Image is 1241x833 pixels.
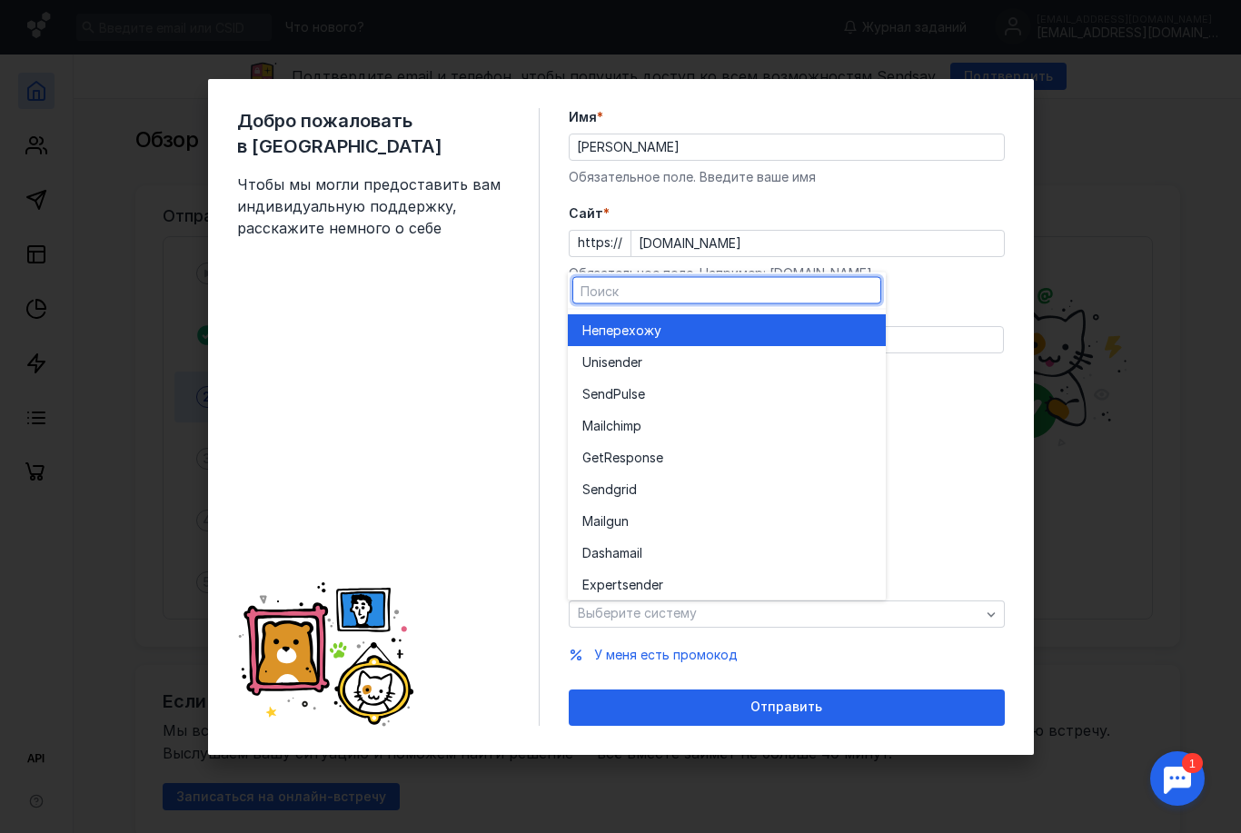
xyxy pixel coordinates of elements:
button: Expertsender [568,569,886,600]
button: SendPulse [568,378,886,410]
span: перехожу [599,321,661,339]
button: У меня есть промокод [594,646,738,664]
span: Имя [569,108,597,126]
button: Dashamail [568,537,886,569]
span: Отправить [750,699,822,715]
button: GetResponse [568,441,886,473]
span: l [640,543,642,561]
span: e [638,384,645,402]
button: Неперехожу [568,314,886,346]
span: G [582,448,591,466]
span: SendPuls [582,384,638,402]
button: Mailgun [568,505,886,537]
span: r [638,352,642,371]
span: id [626,480,637,498]
span: Mail [582,511,606,530]
div: grid [568,310,886,600]
div: Обязательное поле. Например: [DOMAIN_NAME] [569,264,1005,283]
span: Ex [582,575,597,593]
span: Cайт [569,204,603,223]
span: Mailchim [582,416,633,434]
span: Выберите систему [578,605,697,620]
span: gun [606,511,629,530]
span: etResponse [591,448,663,466]
span: Чтобы мы могли предоставить вам индивидуальную поддержку, расскажите немного о себе [237,174,510,239]
span: p [633,416,641,434]
button: Mailchimp [568,410,886,441]
span: У меня есть промокод [594,647,738,662]
span: Не [582,321,599,339]
div: Обязательное поле. Введите ваше имя [569,168,1005,186]
div: 1 [41,11,62,31]
span: pertsender [597,575,663,593]
span: Dashamai [582,543,640,561]
span: Unisende [582,352,638,371]
input: Поиск [573,278,880,303]
button: Unisender [568,346,886,378]
button: Отправить [569,689,1005,726]
button: Выберите систему [569,600,1005,628]
button: Sendgrid [568,473,886,505]
span: Sendgr [582,480,626,498]
span: Добро пожаловать в [GEOGRAPHIC_DATA] [237,108,510,159]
